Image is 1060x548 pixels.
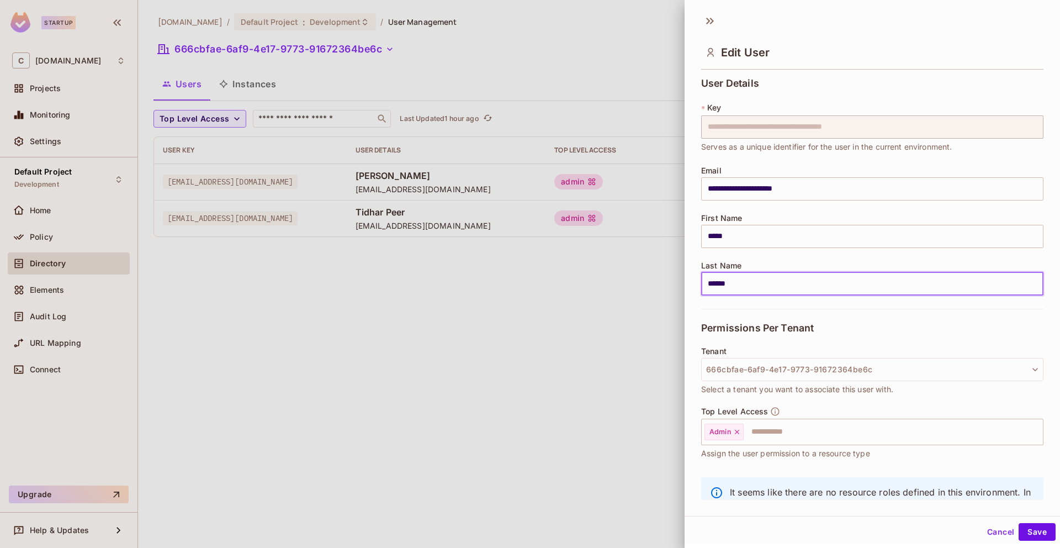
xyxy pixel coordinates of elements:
[707,103,721,112] span: Key
[983,523,1019,541] button: Cancel
[709,428,731,436] span: Admin
[701,347,727,356] span: Tenant
[701,407,768,416] span: Top Level Access
[701,323,814,334] span: Permissions Per Tenant
[701,141,952,153] span: Serves as a unique identifier for the user in the current environment.
[1037,430,1040,433] button: Open
[721,46,770,59] span: Edit User
[730,486,1035,523] p: It seems like there are no resource roles defined in this environment. In order to assign resourc...
[701,78,759,89] span: User Details
[701,214,743,223] span: First Name
[701,383,893,396] span: Select a tenant you want to associate this user with.
[701,358,1043,381] button: 666cbfae-6af9-4e17-9773-91672364be6c
[701,261,741,270] span: Last Name
[701,166,722,175] span: Email
[704,424,744,440] div: Admin
[701,447,870,460] span: Assign the user permission to a resource type
[1019,523,1056,541] button: Save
